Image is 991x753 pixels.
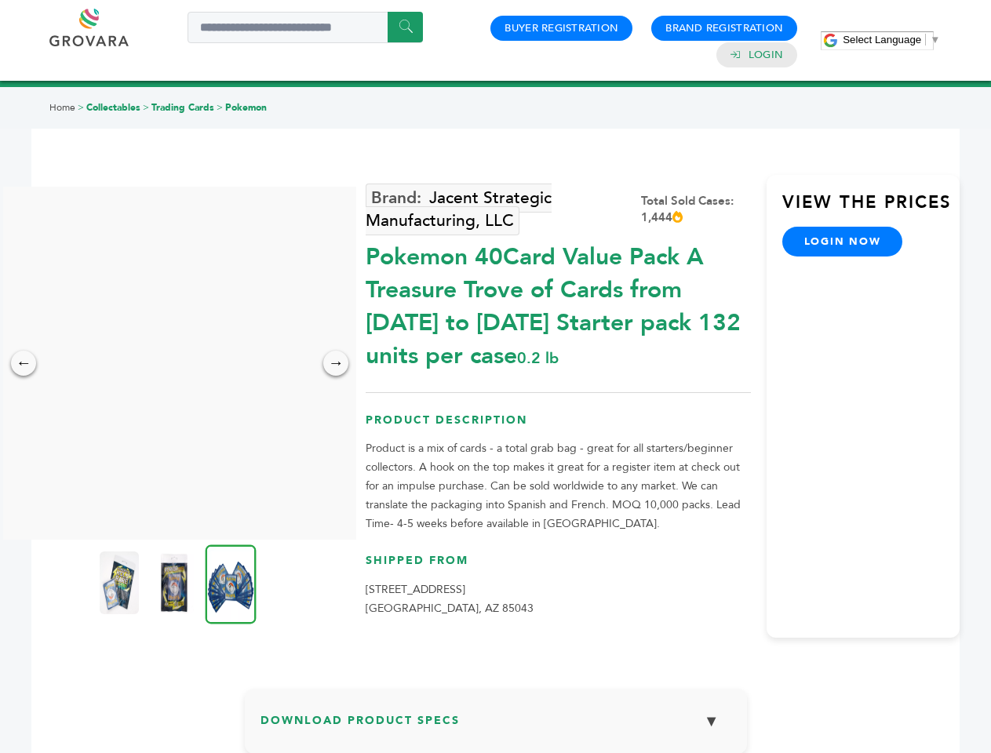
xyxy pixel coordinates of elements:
[782,227,903,256] a: login now
[782,191,960,227] h3: View the Prices
[151,101,214,114] a: Trading Cards
[11,351,36,376] div: ←
[930,34,940,45] span: ▼
[505,21,618,35] a: Buyer Registration
[366,184,552,235] a: Jacent Strategic Manufacturing, LLC
[843,34,921,45] span: Select Language
[366,439,751,533] p: Product is a mix of cards - a total grab bag - great for all starters/beginner collectors. A hook...
[225,101,267,114] a: Pokemon
[517,347,559,369] span: 0.2 lb
[78,101,84,114] span: >
[49,101,75,114] a: Home
[217,101,223,114] span: >
[323,351,348,376] div: →
[86,101,140,114] a: Collectables
[366,553,751,580] h3: Shipped From
[261,704,731,750] h3: Download Product Specs
[366,233,751,373] div: Pokemon 40Card Value Pack A Treasure Trove of Cards from [DATE] to [DATE] Starter pack 132 units ...
[206,544,257,624] img: Pokemon 40-Card Value Pack – A Treasure Trove of Cards from 1996 to 2024 - Starter pack! 132 unit...
[155,551,194,614] img: Pokemon 40-Card Value Pack – A Treasure Trove of Cards from 1996 to 2024 - Starter pack! 132 unit...
[843,34,940,45] a: Select Language​
[749,48,783,62] a: Login
[641,193,751,226] div: Total Sold Cases: 1,444
[188,12,423,43] input: Search a product or brand...
[692,704,731,738] button: ▼
[366,413,751,440] h3: Product Description
[143,101,149,114] span: >
[925,34,926,45] span: ​
[665,21,783,35] a: Brand Registration
[366,580,751,618] p: [STREET_ADDRESS] [GEOGRAPHIC_DATA], AZ 85043
[100,551,139,614] img: Pokemon 40-Card Value Pack – A Treasure Trove of Cards from 1996 to 2024 - Starter pack! 132 unit...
